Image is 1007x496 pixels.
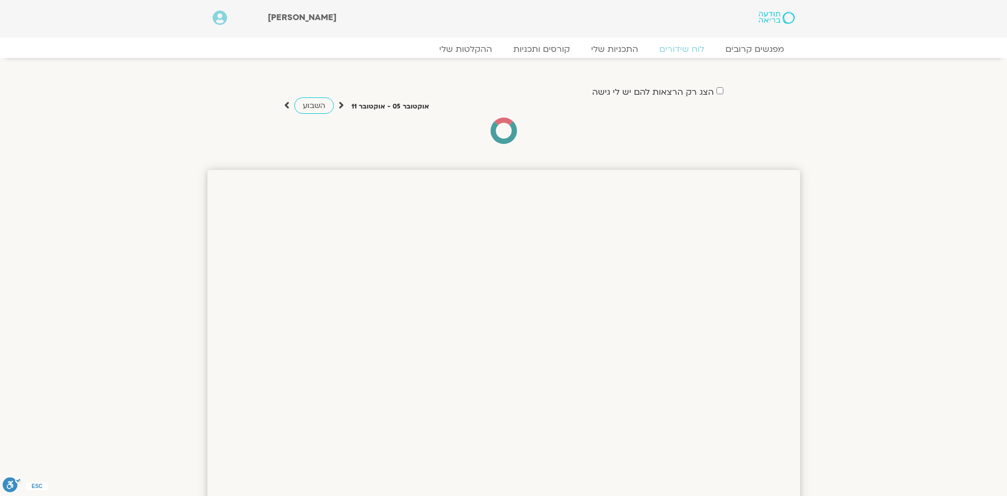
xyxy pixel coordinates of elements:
a: השבוע [294,97,334,114]
a: ההקלטות שלי [429,44,503,55]
a: התכניות שלי [580,44,649,55]
span: [PERSON_NAME] [268,12,337,23]
a: לוח שידורים [649,44,715,55]
a: קורסים ותכניות [503,44,580,55]
nav: Menu [213,44,795,55]
p: אוקטובר 05 - אוקטובר 11 [351,101,429,112]
a: מפגשים קרובים [715,44,795,55]
label: הצג רק הרצאות להם יש לי גישה [592,87,714,97]
span: השבוע [303,101,325,111]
